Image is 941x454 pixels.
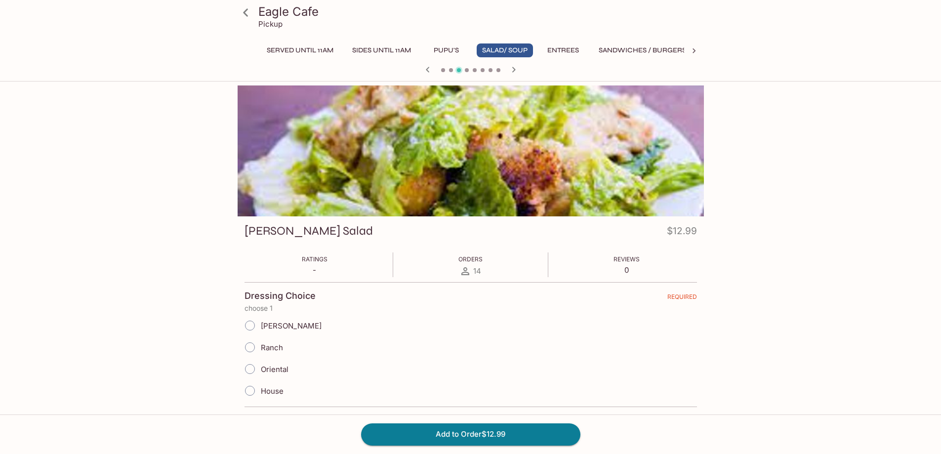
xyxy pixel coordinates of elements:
[593,43,692,57] button: Sandwiches / Burgers
[424,43,469,57] button: Pupu's
[261,365,288,374] span: Oriental
[245,223,373,239] h3: [PERSON_NAME] Salad
[238,85,704,216] div: Ceasar Salad
[614,255,640,263] span: Reviews
[245,290,316,301] h4: Dressing Choice
[261,321,322,330] span: [PERSON_NAME]
[347,43,416,57] button: Sides Until 11AM
[258,19,283,29] p: Pickup
[614,265,640,275] p: 0
[261,43,339,57] button: Served Until 11AM
[477,43,533,57] button: Salad/ Soup
[258,4,700,19] h3: Eagle Cafe
[667,293,697,304] span: REQUIRED
[667,223,697,243] h4: $12.99
[473,266,481,276] span: 14
[245,304,697,312] p: choose 1
[302,265,327,275] p: -
[261,343,283,352] span: Ranch
[361,423,580,445] button: Add to Order$12.99
[458,255,483,263] span: Orders
[302,255,327,263] span: Ratings
[261,386,284,396] span: House
[541,43,585,57] button: Entrees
